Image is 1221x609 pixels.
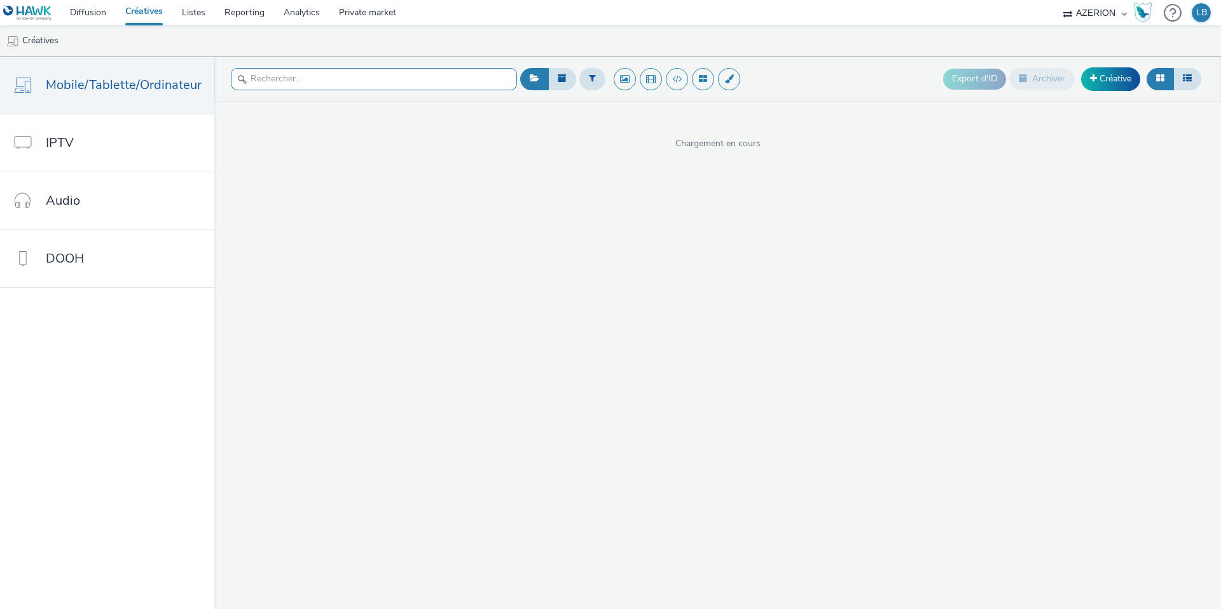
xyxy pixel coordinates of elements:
[46,191,80,210] span: Audio
[1147,68,1174,90] button: Grille
[214,137,1221,150] span: Chargement en cours
[1196,3,1207,22] div: LB
[943,69,1006,89] button: Export d'ID
[46,249,84,268] span: DOOH
[1081,67,1140,90] a: Créative
[46,133,74,152] span: IPTV
[46,76,202,94] span: Mobile/Tablette/Ordinateur
[1173,68,1201,90] button: Liste
[231,68,517,90] input: Rechercher...
[1133,3,1152,23] img: Hawk Academy
[1133,3,1157,23] a: Hawk Academy
[3,5,52,21] img: undefined Logo
[6,35,19,48] img: mobile
[1009,68,1075,90] button: Archiver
